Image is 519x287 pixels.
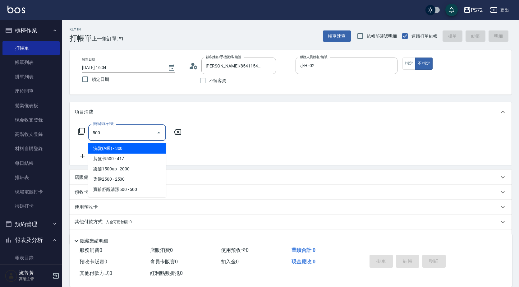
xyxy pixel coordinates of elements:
[411,33,438,39] span: 連續打單結帳
[471,6,483,14] div: PS72
[75,174,93,181] p: 店販銷售
[2,84,60,98] a: 座位開單
[82,57,95,62] label: 帳單日期
[402,58,416,70] button: 指定
[2,170,60,185] a: 排班表
[80,270,112,276] span: 其他付款方式 0
[300,55,327,59] label: 服務人員姓名/編號
[80,259,107,265] span: 預收卡販賣 0
[106,220,132,224] span: 入金可用餘額: 0
[75,234,98,240] p: 備註及來源
[2,55,60,70] a: 帳單列表
[70,34,92,43] h3: 打帳單
[80,238,108,244] p: 隱藏業績明細
[221,247,249,253] span: 使用預收卡 0
[292,259,315,265] span: 現金應收 0
[88,154,166,164] span: 剪髮卡500 - 417
[82,62,162,73] input: YYYY/MM/DD hh:mm
[19,276,51,282] p: 高階主管
[2,232,60,248] button: 報表及分析
[70,215,512,229] div: 其他付款方式入金可用餘額: 0
[7,6,25,13] img: Logo
[70,170,512,185] div: 店販銷售
[150,270,183,276] span: 紅利點數折抵 0
[80,247,102,253] span: 服務消費 0
[445,4,458,16] button: save
[93,122,113,126] label: 服務名稱/代號
[2,185,60,199] a: 現場電腦打卡
[2,41,60,55] a: 打帳單
[75,204,98,211] p: 使用預收卡
[2,216,60,232] button: 預約管理
[154,128,164,138] button: Close
[2,99,60,113] a: 營業儀表板
[88,143,166,154] span: 洗髮(A級) - 300
[150,259,178,265] span: 會員卡販賣 0
[70,229,512,244] div: 備註及來源
[75,189,98,196] p: 預收卡販賣
[2,127,60,141] a: 高階收支登錄
[415,58,433,70] button: 不指定
[488,4,512,16] button: 登出
[150,247,173,253] span: 店販消費 0
[461,4,485,16] button: PS72
[75,219,132,225] p: 其他付款方式
[70,27,92,31] h2: Key In
[19,270,51,276] h5: 淑菁黃
[206,55,241,59] label: 顧客姓名/手機號碼/編號
[2,22,60,39] button: 櫃檯作業
[2,251,60,265] a: 報表目錄
[70,102,512,122] div: 項目消費
[367,33,397,39] span: 結帳前確認明細
[88,164,166,174] span: 染髮1500up - 2000
[292,247,315,253] span: 業績合計 0
[323,30,351,42] button: 帳單速查
[221,259,239,265] span: 扣入金 0
[164,60,179,75] button: Choose date, selected date is 2025-08-12
[2,113,60,127] a: 現金收支登錄
[70,200,512,215] div: 使用預收卡
[88,184,166,195] span: 寶齡舒醒清潔500 - 500
[209,77,227,84] span: 不留客資
[70,185,512,200] div: 預收卡販賣
[5,270,17,282] img: Person
[92,35,124,43] span: 上一筆訂單:#1
[2,199,60,213] a: 掃碼打卡
[75,109,93,115] p: 項目消費
[2,70,60,84] a: 掛單列表
[2,156,60,170] a: 每日結帳
[2,141,60,156] a: 材料自購登錄
[88,174,166,184] span: 染髮2500 - 2500
[92,76,109,83] span: 鎖定日期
